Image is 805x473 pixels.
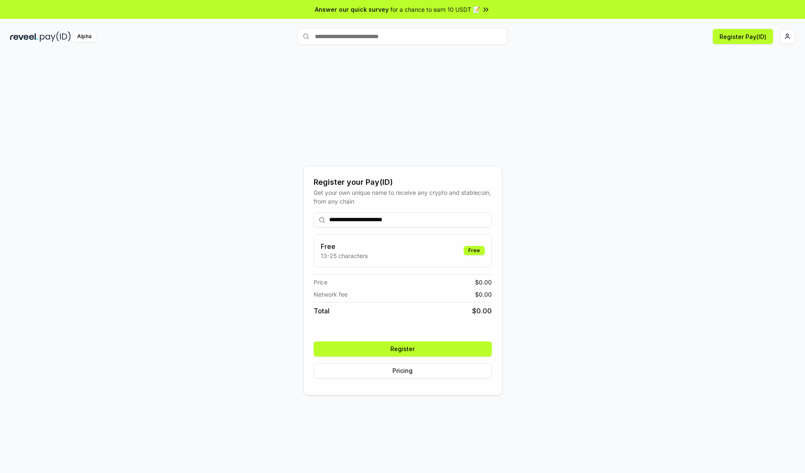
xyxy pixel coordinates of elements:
[475,278,492,287] span: $ 0.00
[10,31,38,42] img: reveel_dark
[40,31,71,42] img: pay_id
[713,29,773,44] button: Register Pay(ID)
[390,5,480,14] span: for a chance to earn 10 USDT 📝
[464,246,485,255] div: Free
[314,306,330,316] span: Total
[314,363,492,378] button: Pricing
[472,306,492,316] span: $ 0.00
[321,241,368,251] h3: Free
[314,341,492,357] button: Register
[314,278,327,287] span: Price
[315,5,389,14] span: Answer our quick survey
[73,31,96,42] div: Alpha
[314,188,492,206] div: Get your own unique name to receive any crypto and stablecoin, from any chain
[314,176,492,188] div: Register your Pay(ID)
[321,251,368,260] p: 13-25 characters
[314,290,348,299] span: Network fee
[475,290,492,299] span: $ 0.00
